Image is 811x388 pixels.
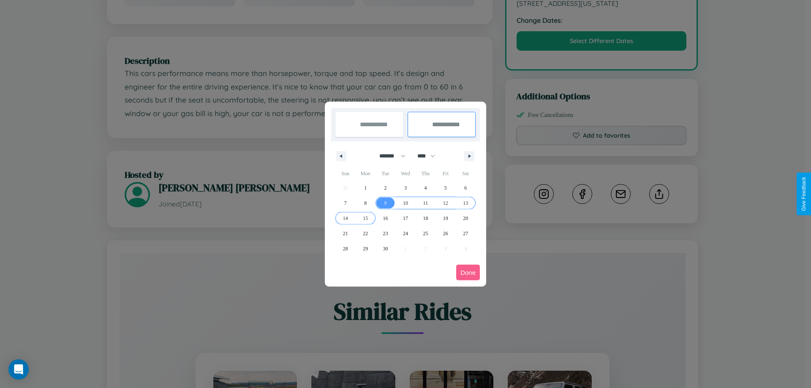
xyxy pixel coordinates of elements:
span: 22 [363,226,368,241]
button: 15 [355,211,375,226]
button: 5 [435,180,455,195]
span: Fri [435,167,455,180]
button: 9 [376,195,395,211]
span: Sat [456,167,476,180]
span: 10 [403,195,408,211]
span: 23 [383,226,388,241]
button: 4 [416,180,435,195]
button: 1 [355,180,375,195]
button: 22 [355,226,375,241]
span: 7 [344,195,347,211]
span: 3 [404,180,407,195]
span: 16 [383,211,388,226]
span: 12 [443,195,448,211]
button: 17 [395,211,415,226]
span: 17 [403,211,408,226]
button: 18 [416,211,435,226]
button: 26 [435,226,455,241]
span: 5 [444,180,447,195]
button: 3 [395,180,415,195]
button: 24 [395,226,415,241]
button: 12 [435,195,455,211]
span: 1 [364,180,367,195]
button: 8 [355,195,375,211]
span: Tue [376,167,395,180]
button: 16 [376,211,395,226]
span: 14 [343,211,348,226]
button: 23 [376,226,395,241]
button: 13 [456,195,476,211]
span: 15 [363,211,368,226]
button: 6 [456,180,476,195]
span: 26 [443,226,448,241]
span: 11 [423,195,428,211]
button: 28 [335,241,355,256]
button: 19 [435,211,455,226]
span: 29 [363,241,368,256]
span: 30 [383,241,388,256]
span: 28 [343,241,348,256]
span: Mon [355,167,375,180]
span: Sun [335,167,355,180]
button: Done [456,265,480,280]
span: Thu [416,167,435,180]
span: 4 [424,180,427,195]
button: 21 [335,226,355,241]
span: 25 [423,226,428,241]
span: 24 [403,226,408,241]
span: 27 [463,226,468,241]
span: 21 [343,226,348,241]
span: 19 [443,211,448,226]
button: 25 [416,226,435,241]
div: Open Intercom Messenger [8,359,29,380]
span: 20 [463,211,468,226]
span: 9 [384,195,387,211]
button: 7 [335,195,355,211]
span: 6 [464,180,467,195]
button: 29 [355,241,375,256]
button: 30 [376,241,395,256]
button: 10 [395,195,415,211]
button: 20 [456,211,476,226]
button: 2 [376,180,395,195]
span: 8 [364,195,367,211]
button: 11 [416,195,435,211]
button: 14 [335,211,355,226]
span: 2 [384,180,387,195]
span: 18 [423,211,428,226]
div: Give Feedback [801,177,807,211]
span: 13 [463,195,468,211]
span: Wed [395,167,415,180]
button: 27 [456,226,476,241]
